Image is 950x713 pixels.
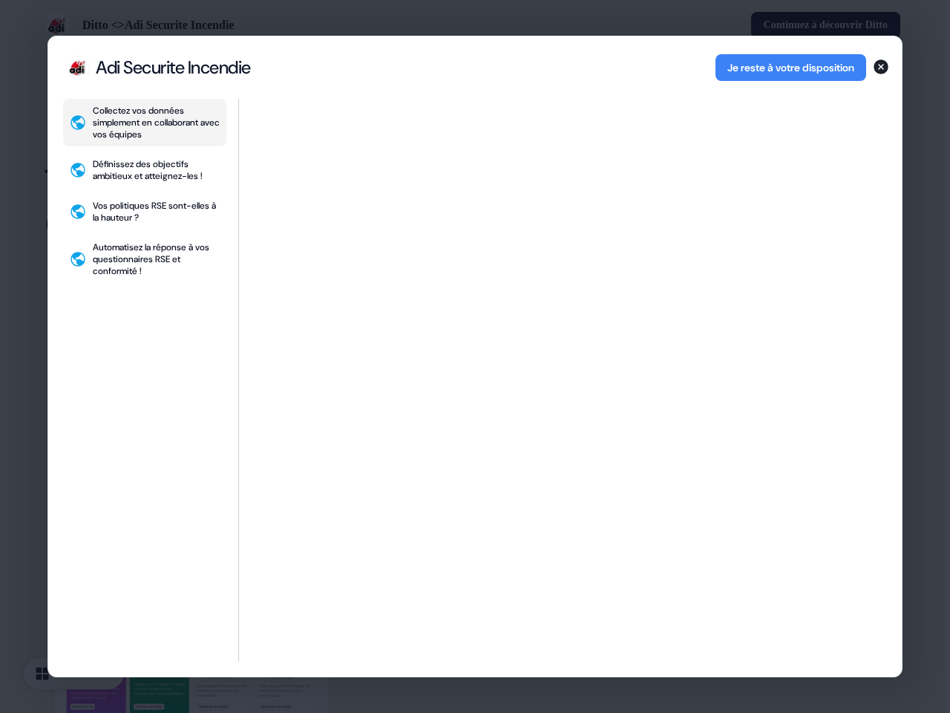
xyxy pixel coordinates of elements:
div: Automatisez la réponse à vos questionnaires RSE et conformité ! [93,241,220,277]
div: Définissez des objectifs ambitieux et atteignez-les ! [93,158,220,182]
button: Vos politiques RSE sont-elles à la hauteur ? [63,194,226,229]
button: Collectez vos données simplement en collaborant avec vos équipes [63,99,226,146]
div: Adi Securite Incendie [96,56,251,79]
button: Automatisez la réponse à vos questionnaires RSE et conformité ! [63,235,226,283]
button: Définissez des objectifs ambitieux et atteignez-les ! [63,152,226,188]
button: Je reste à votre disposition [715,54,866,81]
div: Vos politiques RSE sont-elles à la hauteur ? [93,200,220,224]
div: Collectez vos données simplement en collaborant avec vos équipes [93,105,220,140]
